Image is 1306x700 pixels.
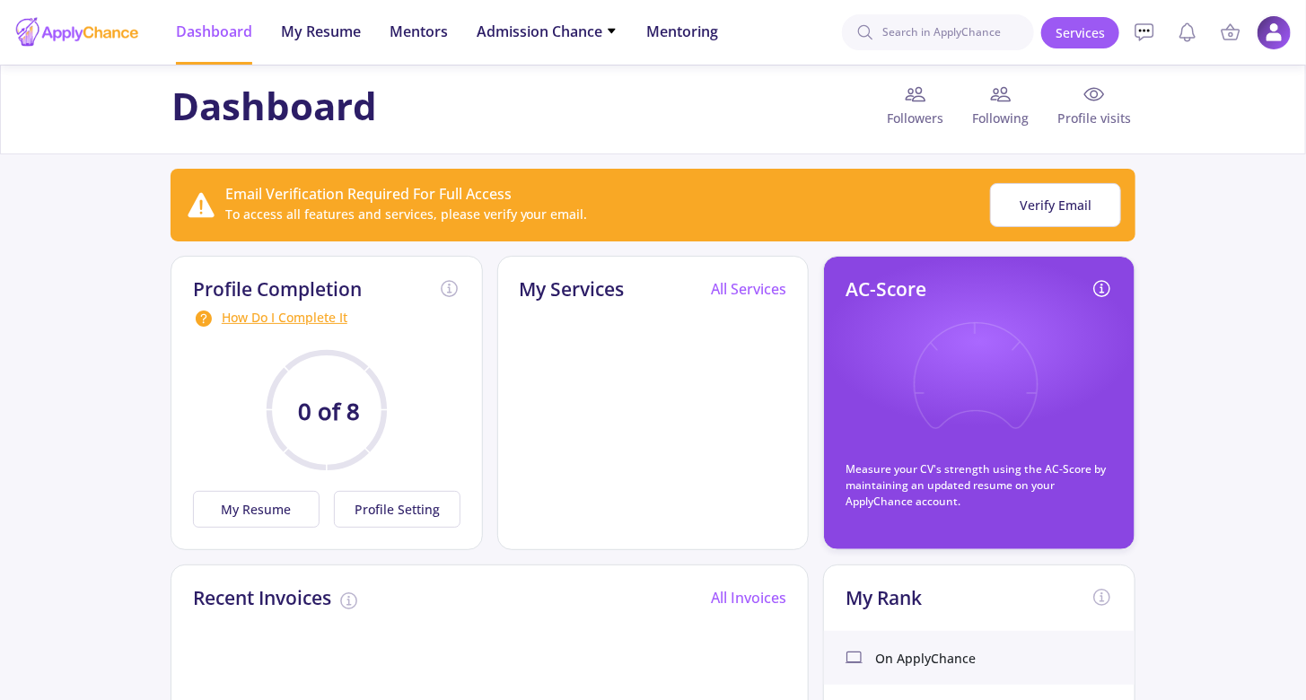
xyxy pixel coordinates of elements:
[846,278,926,301] h2: AC-Score
[390,21,448,42] span: Mentors
[872,109,958,127] span: Followers
[193,587,331,609] h2: Recent Invoices
[281,21,361,42] span: My Resume
[846,587,922,609] h2: My Rank
[298,396,360,427] text: 0 of 8
[842,14,1034,50] input: Search in ApplyChance
[193,308,460,329] div: How Do I Complete It
[990,183,1121,227] button: Verify Email
[327,491,460,528] a: Profile Setting
[1043,109,1135,127] span: Profile visits
[477,21,618,42] span: Admission Chance
[225,205,588,223] div: To access all features and services, please verify your email.
[646,21,718,42] span: Mentoring
[711,279,786,299] a: All Services
[846,461,1113,510] p: Measure your CV's strength using the AC-Score by maintaining an updated resume on your ApplyChanc...
[334,491,460,528] button: Profile Setting
[193,491,327,528] a: My Resume
[171,83,377,128] h1: Dashboard
[225,183,588,205] div: Email Verification Required For Full Access
[176,21,252,42] span: Dashboard
[876,649,977,668] span: On ApplyChance
[193,278,362,301] h2: Profile Completion
[520,278,625,301] h2: My Services
[1041,17,1119,48] a: Services
[193,491,320,528] button: My Resume
[958,109,1043,127] span: Following
[711,588,786,608] a: All Invoices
